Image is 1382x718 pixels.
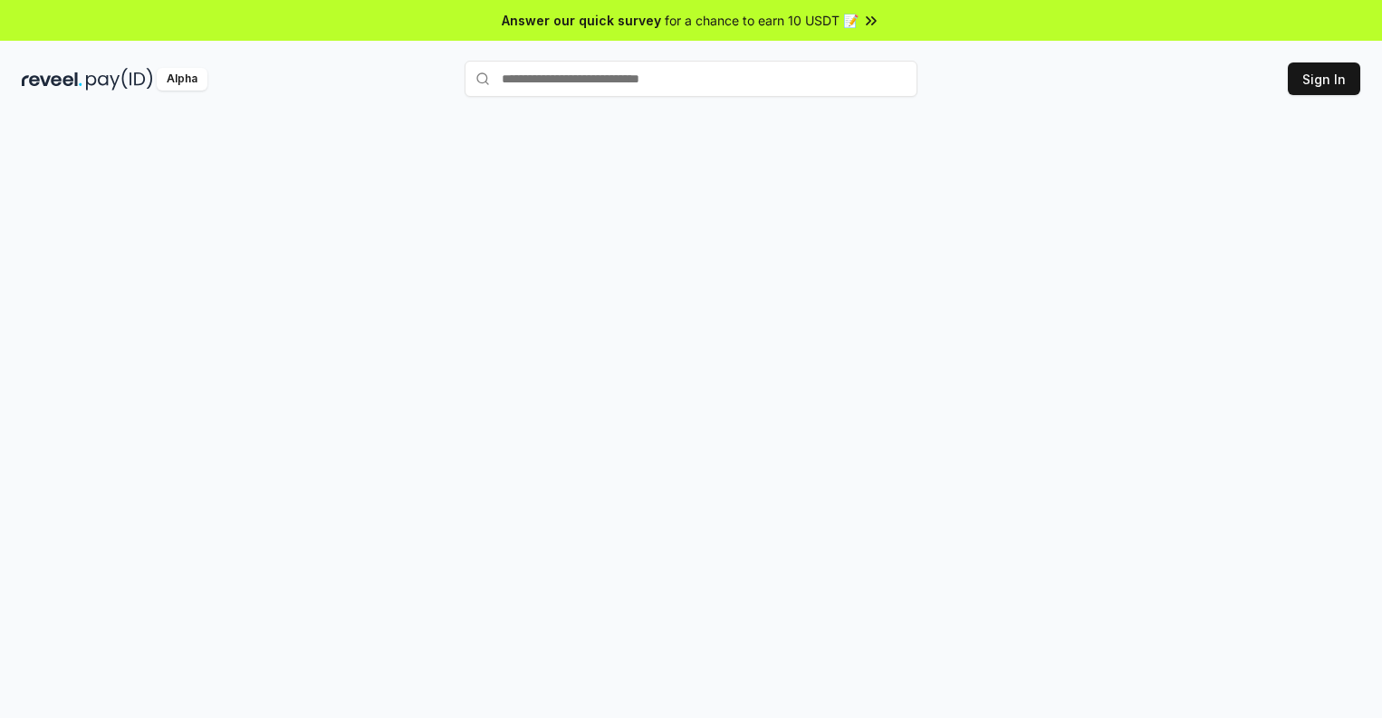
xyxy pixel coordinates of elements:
[157,68,207,91] div: Alpha
[86,68,153,91] img: pay_id
[22,68,82,91] img: reveel_dark
[1288,62,1360,95] button: Sign In
[502,11,661,30] span: Answer our quick survey
[665,11,859,30] span: for a chance to earn 10 USDT 📝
